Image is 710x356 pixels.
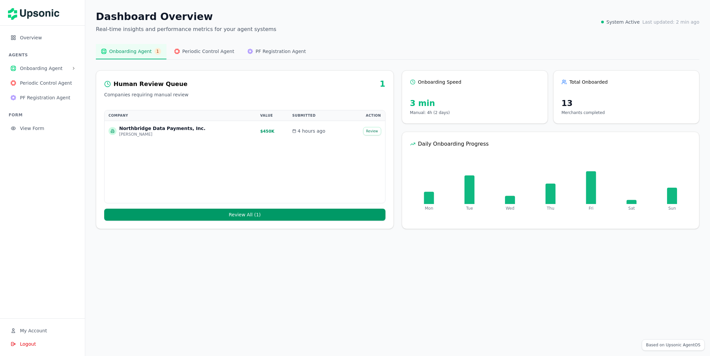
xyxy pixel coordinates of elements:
[256,48,306,55] span: PF Registration Agent
[380,79,385,89] div: 1
[410,110,540,115] p: Manual: 4h (2 days)
[20,80,74,86] span: Periodic Control Agent
[20,65,69,72] span: Onboarding Agent
[606,19,640,25] span: System Active
[20,327,47,334] span: My Account
[628,206,635,211] tspan: Sat
[562,79,691,85] div: Total Onboarded
[5,337,80,351] button: Logout
[9,52,80,58] h3: AGENTS
[5,95,80,102] a: PF Registration AgentPF Registration Agent
[5,324,80,337] button: My Account
[248,49,253,54] img: PF Registration Agent
[119,132,205,137] div: [PERSON_NAME]
[562,110,691,115] p: Merchants completed
[410,140,691,148] div: Daily Onboarding Progress
[589,206,593,211] tspan: Fri
[363,127,381,135] button: Review
[642,19,699,25] span: Last updated: 2 min ago
[9,112,80,118] h3: FORM
[96,11,276,23] h1: Dashboard Overview
[20,125,74,132] span: View Form
[288,110,348,121] th: Submitted
[506,206,514,211] tspan: Wed
[256,110,288,121] th: Value
[5,62,80,75] button: Onboarding AgentOnboarding Agent
[104,209,385,221] button: Review All (1)
[5,81,80,87] a: Periodic Control AgentPeriodic Control Agent
[182,48,234,55] span: Periodic Control Agent
[5,35,80,42] a: Overview
[5,328,80,335] a: My Account
[410,98,540,109] div: 3 min
[562,98,691,109] div: 13
[348,110,385,121] th: Action
[5,31,80,44] button: Overview
[20,34,74,41] span: Overview
[546,206,554,211] tspan: Thu
[8,3,64,22] img: Upsonic
[109,48,152,55] span: Onboarding Agent
[292,128,344,134] div: 4 hours ago
[104,91,385,98] p: Companies requiring manual review
[154,48,161,55] span: 1
[260,129,275,134] span: $450K
[5,76,80,90] button: Periodic Control AgentPeriodic Control Agent
[119,125,205,132] div: Northbridge Data Payments, Inc.
[5,91,80,104] button: PF Registration AgentPF Registration Agent
[11,95,16,100] img: PF Registration Agent
[114,79,187,89] div: Human Review Queue
[20,94,74,101] span: PF Registration Agent
[5,122,80,135] button: View Form
[101,49,107,54] img: Onboarding Agent
[425,206,433,211] tspan: Mon
[668,206,676,211] tspan: Sun
[174,49,180,54] img: Periodic Control Agent
[105,110,256,121] th: Company
[410,79,540,85] div: Onboarding Speed
[242,44,311,59] button: PF Registration AgentPF Registration Agent
[96,44,166,59] button: Onboarding AgentOnboarding Agent1
[11,80,16,86] img: Periodic Control Agent
[11,66,16,71] img: Onboarding Agent
[96,25,276,33] p: Real-time insights and performance metrics for your agent systems
[20,341,36,347] span: Logout
[5,126,80,132] a: View Form
[169,44,240,59] button: Periodic Control AgentPeriodic Control Agent
[466,206,473,211] tspan: Tue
